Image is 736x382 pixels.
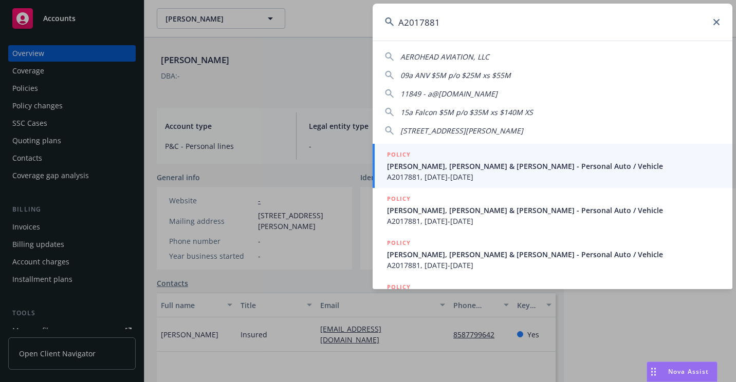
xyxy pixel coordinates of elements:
[400,70,511,80] span: 09a ANV $5M p/o $25M xs $55M
[387,238,411,248] h5: POLICY
[647,362,660,381] div: Drag to move
[400,126,523,136] span: [STREET_ADDRESS][PERSON_NAME]
[387,282,411,292] h5: POLICY
[387,171,720,182] span: A2017881, [DATE]-[DATE]
[387,249,720,260] span: [PERSON_NAME], [PERSON_NAME] & [PERSON_NAME] - Personal Auto / Vehicle
[387,216,720,226] span: A2017881, [DATE]-[DATE]
[373,4,732,41] input: Search...
[387,205,720,216] span: [PERSON_NAME], [PERSON_NAME] & [PERSON_NAME] - Personal Auto / Vehicle
[400,107,533,117] span: 15a Falcon $5M p/o $35M xs $140M XS
[400,52,489,62] span: AEROHEAD AVIATION, LLC
[373,276,732,320] a: POLICY
[373,144,732,188] a: POLICY[PERSON_NAME], [PERSON_NAME] & [PERSON_NAME] - Personal Auto / VehicleA2017881, [DATE]-[DATE]
[373,188,732,232] a: POLICY[PERSON_NAME], [PERSON_NAME] & [PERSON_NAME] - Personal Auto / VehicleA2017881, [DATE]-[DATE]
[387,149,411,160] h5: POLICY
[668,367,709,376] span: Nova Assist
[387,161,720,171] span: [PERSON_NAME], [PERSON_NAME] & [PERSON_NAME] - Personal Auto / Vehicle
[400,89,498,99] span: 11849 - a@[DOMAIN_NAME]
[373,232,732,276] a: POLICY[PERSON_NAME], [PERSON_NAME] & [PERSON_NAME] - Personal Auto / VehicleA2017881, [DATE]-[DATE]
[647,361,717,382] button: Nova Assist
[387,194,411,204] h5: POLICY
[387,260,720,271] span: A2017881, [DATE]-[DATE]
